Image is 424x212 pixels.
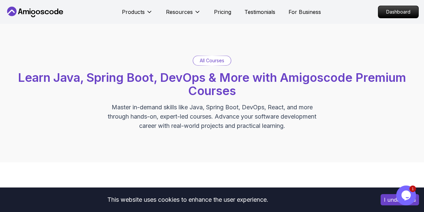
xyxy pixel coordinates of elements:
a: Dashboard [378,6,419,18]
a: Pricing [214,8,231,16]
button: Accept cookies [381,194,419,205]
button: Resources [166,8,201,21]
a: For Business [289,8,321,16]
div: This website uses cookies to enhance the user experience. [5,192,371,207]
p: All Courses [200,57,224,64]
p: Products [122,8,145,16]
span: Learn Java, Spring Boot, DevOps & More with Amigoscode Premium Courses [18,70,406,98]
button: Products [122,8,153,21]
p: Resources [166,8,193,16]
a: Testimonials [244,8,275,16]
iframe: chat widget [396,185,417,205]
p: Master in-demand skills like Java, Spring Boot, DevOps, React, and more through hands-on, expert-... [101,103,323,131]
